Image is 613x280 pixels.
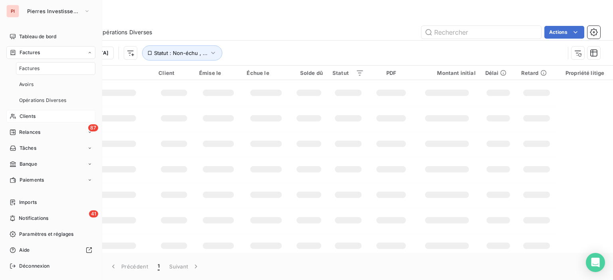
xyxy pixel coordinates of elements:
[20,161,37,168] span: Banque
[19,262,50,270] span: Déconnexion
[20,113,36,120] span: Clients
[421,26,541,39] input: Rechercher
[19,65,40,72] span: Factures
[419,70,476,76] div: Montant initial
[20,145,36,152] span: Tâches
[154,50,208,56] span: Statut : Non-échu , ...
[374,70,409,76] div: PDF
[6,244,95,257] a: Aide
[142,45,222,61] button: Statut : Non-échu , ...
[19,247,30,254] span: Aide
[20,49,40,56] span: Factures
[562,70,608,76] div: Propriété litige
[89,210,98,217] span: 41
[98,28,152,36] span: Opérations Diverses
[586,253,605,272] div: Open Intercom Messenger
[199,70,237,76] div: Émise le
[158,262,160,270] span: 1
[20,176,44,184] span: Paiements
[27,8,81,14] span: Pierres Investissement
[153,258,164,275] button: 1
[19,129,40,136] span: Relances
[19,81,34,88] span: Avoirs
[521,70,552,76] div: Retard
[105,258,153,275] button: Précédent
[247,70,285,76] div: Échue le
[164,258,205,275] button: Suivant
[158,70,190,76] div: Client
[485,70,512,76] div: Délai
[295,70,323,76] div: Solde dû
[19,97,66,104] span: Opérations Diverses
[19,231,73,238] span: Paramètres et réglages
[6,5,19,18] div: PI
[19,33,56,40] span: Tableau de bord
[19,199,37,206] span: Imports
[19,215,48,222] span: Notifications
[332,70,364,76] div: Statut
[88,124,98,131] span: 87
[544,26,584,39] button: Actions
